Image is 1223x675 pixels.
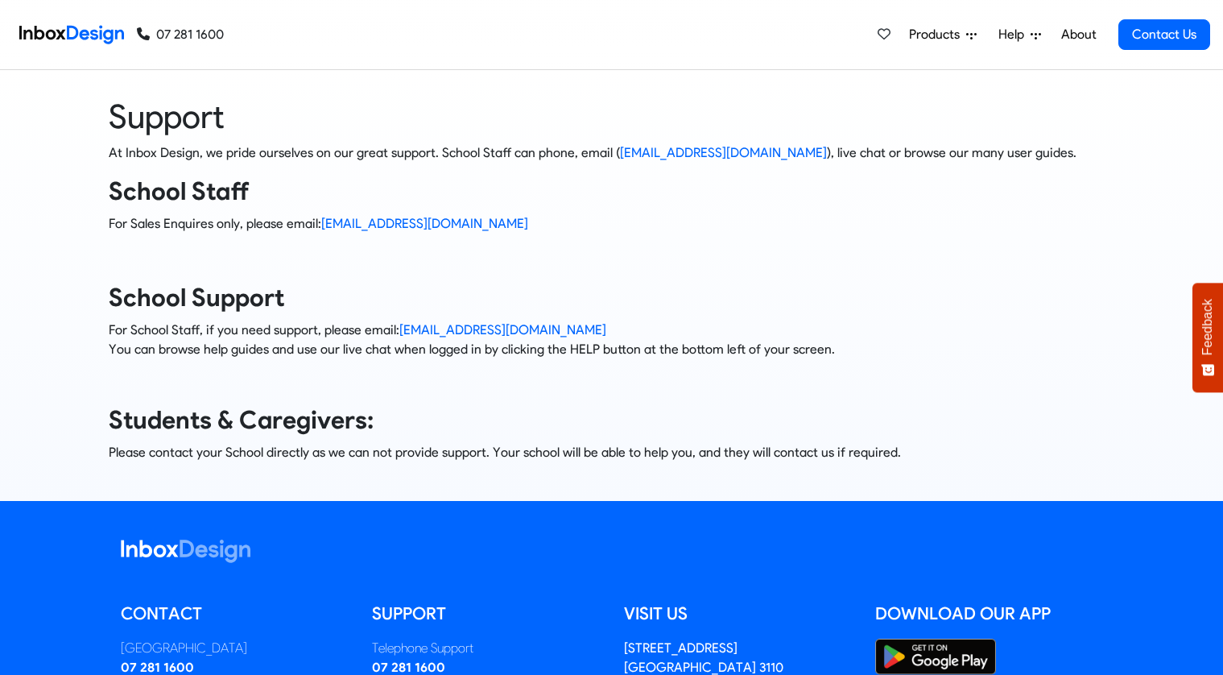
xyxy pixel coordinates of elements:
[109,96,1115,137] heading: Support
[998,25,1031,44] span: Help
[992,19,1047,51] a: Help
[1192,283,1223,392] button: Feedback - Show survey
[321,216,528,231] a: [EMAIL_ADDRESS][DOMAIN_NAME]
[109,214,1115,234] p: For Sales Enquires only, please email:
[909,25,966,44] span: Products
[121,660,194,675] a: 07 281 1600
[1118,19,1210,50] a: Contact Us
[620,145,827,160] a: [EMAIL_ADDRESS][DOMAIN_NAME]
[372,639,600,658] div: Telephone Support
[121,602,349,626] h5: Contact
[875,602,1103,626] h5: Download our App
[109,176,250,206] strong: School Staff
[399,322,606,337] a: [EMAIL_ADDRESS][DOMAIN_NAME]
[1056,19,1101,51] a: About
[624,602,852,626] h5: Visit us
[903,19,983,51] a: Products
[109,321,1115,359] p: For School Staff, if you need support, please email: You can browse help guides and use our live ...
[121,540,250,563] img: logo_inboxdesign_white.svg
[372,660,445,675] a: 07 281 1600
[109,143,1115,163] p: At Inbox Design, we pride ourselves on our great support. School Staff can phone, email ( ), live...
[372,602,600,626] h5: Support
[109,443,1115,462] p: Please contact your School directly as we can not provide support. Your school will be able to he...
[109,283,284,313] strong: School Support
[121,639,349,658] div: [GEOGRAPHIC_DATA]
[109,405,374,435] strong: Students & Caregivers:
[875,639,996,675] img: Google Play Store
[1200,299,1215,355] span: Feedback
[137,25,224,44] a: 07 281 1600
